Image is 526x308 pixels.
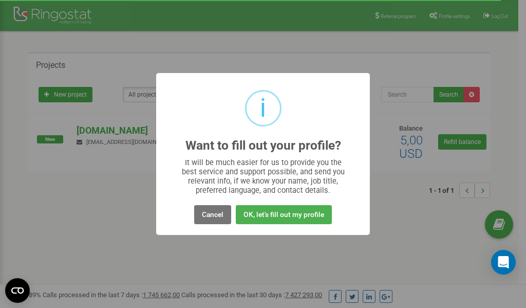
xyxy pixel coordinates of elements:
div: Open Intercom Messenger [491,250,516,275]
div: It will be much easier for us to provide you the best service and support possible, and send you ... [177,158,350,195]
div: i [260,92,266,125]
button: Cancel [194,205,231,224]
h2: Want to fill out your profile? [185,139,341,153]
button: OK, let's fill out my profile [236,205,332,224]
button: Open CMP widget [5,278,30,303]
